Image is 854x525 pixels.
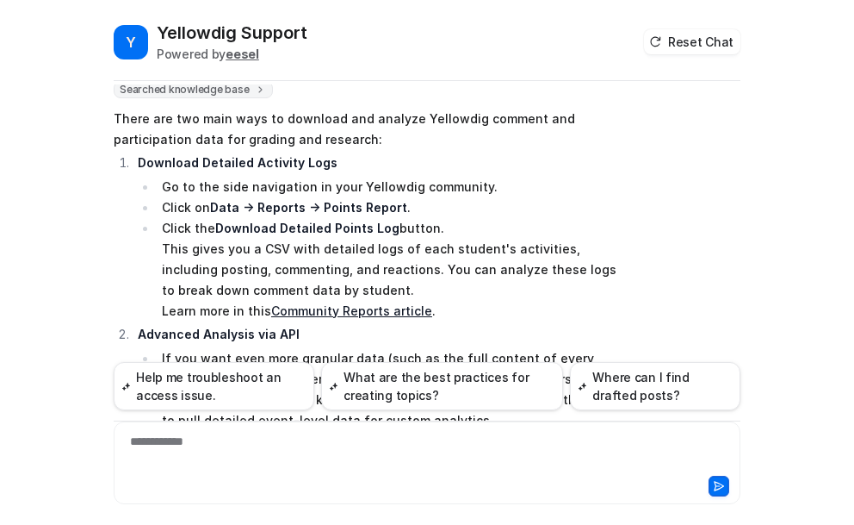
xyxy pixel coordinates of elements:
[271,303,432,318] a: Community Reports article
[226,47,259,61] b: eesel
[210,200,407,215] strong: Data → Reports → Points Report
[138,155,337,170] strong: Download Detailed Activity Logs
[215,221,399,235] strong: Download Detailed Points Log
[138,327,300,341] strong: Advanced Analysis via API
[644,29,740,54] button: Reset Chat
[157,218,617,322] li: Click the button. This gives you a CSV with detailed logs of each student's activities, including...
[157,177,617,197] li: Go to the side navigation in your Yellowdig community.
[157,21,307,45] h2: Yellowdig Support
[114,25,148,59] span: Y
[157,348,617,390] li: If you want even more granular data (such as the full content of every comment), Yellowdig offers...
[157,197,617,218] li: Click on .
[114,81,273,98] span: Searched knowledge base
[114,362,314,410] button: Help me troubleshoot an access issue.
[157,45,307,63] div: Powered by
[114,109,617,150] p: There are two main ways to download and analyze Yellowdig comment and participation data for grad...
[570,362,740,410] button: Where can I find drafted posts?
[321,362,563,410] button: What are the best practices for creating topics?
